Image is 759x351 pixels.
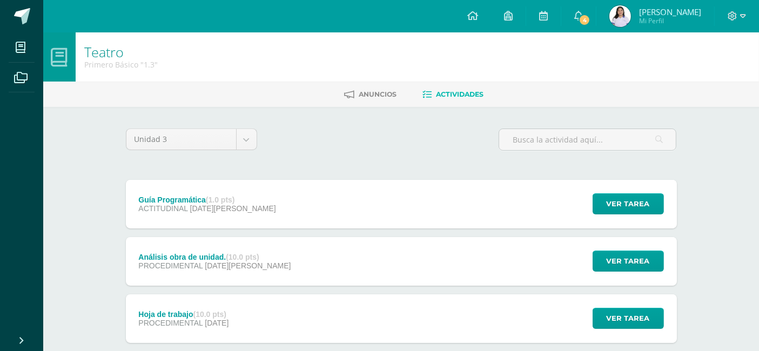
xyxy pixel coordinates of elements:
span: Mi Perfil [639,16,701,25]
span: Actividades [436,90,484,98]
div: Guía Programática [138,195,276,204]
div: Análisis obra de unidad. [138,253,291,261]
span: Ver tarea [607,308,650,328]
a: Actividades [423,86,484,103]
strong: (10.0 pts) [226,253,259,261]
span: PROCEDIMENTAL [138,261,203,270]
span: Ver tarea [607,251,650,271]
div: Primero Básico '1.3' [84,59,158,70]
span: Unidad 3 [135,129,228,150]
a: Unidad 3 [126,129,257,150]
span: [PERSON_NAME] [639,6,701,17]
span: PROCEDIMENTAL [138,319,203,327]
button: Ver tarea [593,308,664,329]
span: [DATE][PERSON_NAME] [190,204,276,213]
img: 9b43b5de71a22fad52ee6a369e0c0d2b.png [609,5,631,27]
span: Ver tarea [607,194,650,214]
input: Busca la actividad aquí... [499,129,676,150]
h1: Teatro [84,44,158,59]
span: Anuncios [359,90,397,98]
strong: (1.0 pts) [206,195,235,204]
a: Teatro [84,43,124,61]
span: ACTITUDINAL [138,204,187,213]
span: 4 [579,14,590,26]
div: Hoja de trabajo [138,310,229,319]
strong: (10.0 pts) [193,310,226,319]
a: Anuncios [345,86,397,103]
span: [DATE][PERSON_NAME] [205,261,291,270]
button: Ver tarea [593,193,664,214]
span: [DATE] [205,319,229,327]
button: Ver tarea [593,251,664,272]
